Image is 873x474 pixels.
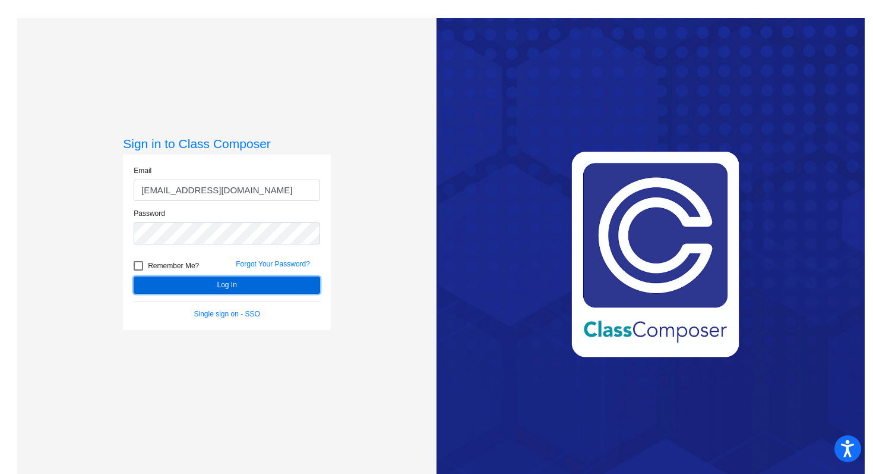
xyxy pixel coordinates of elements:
label: Password [134,208,165,219]
button: Log In [134,277,320,294]
a: Single sign on - SSO [194,310,260,318]
span: Remember Me? [148,259,199,273]
h3: Sign in to Class Composer [123,136,331,151]
a: Forgot Your Password? [236,260,310,268]
label: Email [134,165,151,176]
